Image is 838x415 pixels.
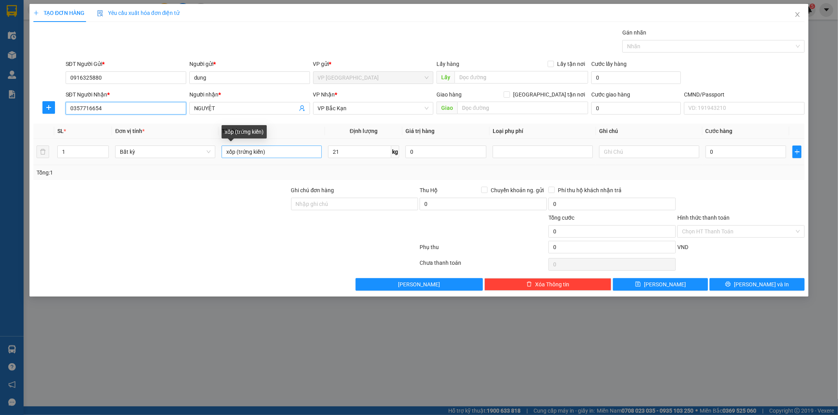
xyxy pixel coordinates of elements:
span: close [794,11,801,18]
span: Giao [436,102,457,114]
button: delete [37,146,49,158]
div: VP gửi [313,60,434,68]
span: VP Nhận [313,91,335,98]
input: Dọc đường [457,102,588,114]
span: Bất kỳ [120,146,211,158]
input: Dọc đường [455,71,588,84]
span: [PERSON_NAME] [398,280,440,289]
span: save [635,281,641,288]
th: Loại phụ phí [490,124,596,139]
img: icon [97,10,103,16]
div: SĐT Người Gửi [66,60,186,68]
label: Ghi chú đơn hàng [291,187,334,193]
span: plus [43,104,55,111]
div: CMND/Passport [684,90,805,99]
span: Lấy hàng [436,61,459,67]
label: Cước giao hàng [591,91,630,98]
input: Cước giao hàng [591,102,681,115]
span: Tổng cước [548,215,574,221]
span: Xóa Thông tin [535,280,569,289]
button: Close [787,4,809,26]
span: TẠO ĐƠN HÀNG [33,10,84,16]
input: 0 [405,146,486,158]
span: plus [33,10,39,16]
span: plus [793,149,801,155]
div: Người gửi [189,60,310,68]
span: [PERSON_NAME] và In [734,280,789,289]
span: Giao hàng [436,91,462,98]
label: Gán nhãn [622,29,646,36]
label: Hình thức thanh toán [677,215,730,221]
button: plus [42,101,55,114]
span: Giá trị hàng [405,128,435,134]
span: Lấy tận nơi [554,60,588,68]
span: Thu Hộ [420,187,438,193]
button: deleteXóa Thông tin [484,278,612,291]
button: plus [792,146,801,158]
label: Cước lấy hàng [591,61,627,67]
span: Cước hàng [706,128,733,134]
div: Chưa thanh toán [419,258,548,272]
span: SL [57,128,64,134]
div: Tổng: 1 [37,168,323,177]
button: save[PERSON_NAME] [613,278,708,291]
span: Lấy [436,71,455,84]
span: kg [391,146,399,158]
div: xốp (trứng kiến) [222,125,267,138]
span: Định lượng [350,128,378,134]
span: delete [526,281,532,288]
button: [PERSON_NAME] [356,278,483,291]
div: SĐT Người Nhận [66,90,186,99]
span: Phí thu hộ khách nhận trả [555,186,625,195]
span: [PERSON_NAME] [644,280,686,289]
span: VND [677,244,688,250]
div: Phụ thu [419,243,548,257]
span: VP Bắc Kạn [318,102,429,114]
th: Ghi chú [596,124,702,139]
span: [GEOGRAPHIC_DATA] tận nơi [510,90,588,99]
span: Yêu cầu xuất hóa đơn điện tử [97,10,180,16]
span: printer [725,281,731,288]
input: Ghi chú đơn hàng [291,198,418,210]
span: Đơn vị tính [115,128,145,134]
span: user-add [299,105,305,111]
div: Người nhận [189,90,310,99]
input: Ghi Chú [599,146,699,158]
input: VD: Bàn, Ghế [222,146,322,158]
span: Chuyển khoản ng. gửi [488,186,547,195]
input: Cước lấy hàng [591,71,681,84]
button: printer[PERSON_NAME] và In [710,278,805,291]
span: VP Tân Triều [318,72,429,84]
